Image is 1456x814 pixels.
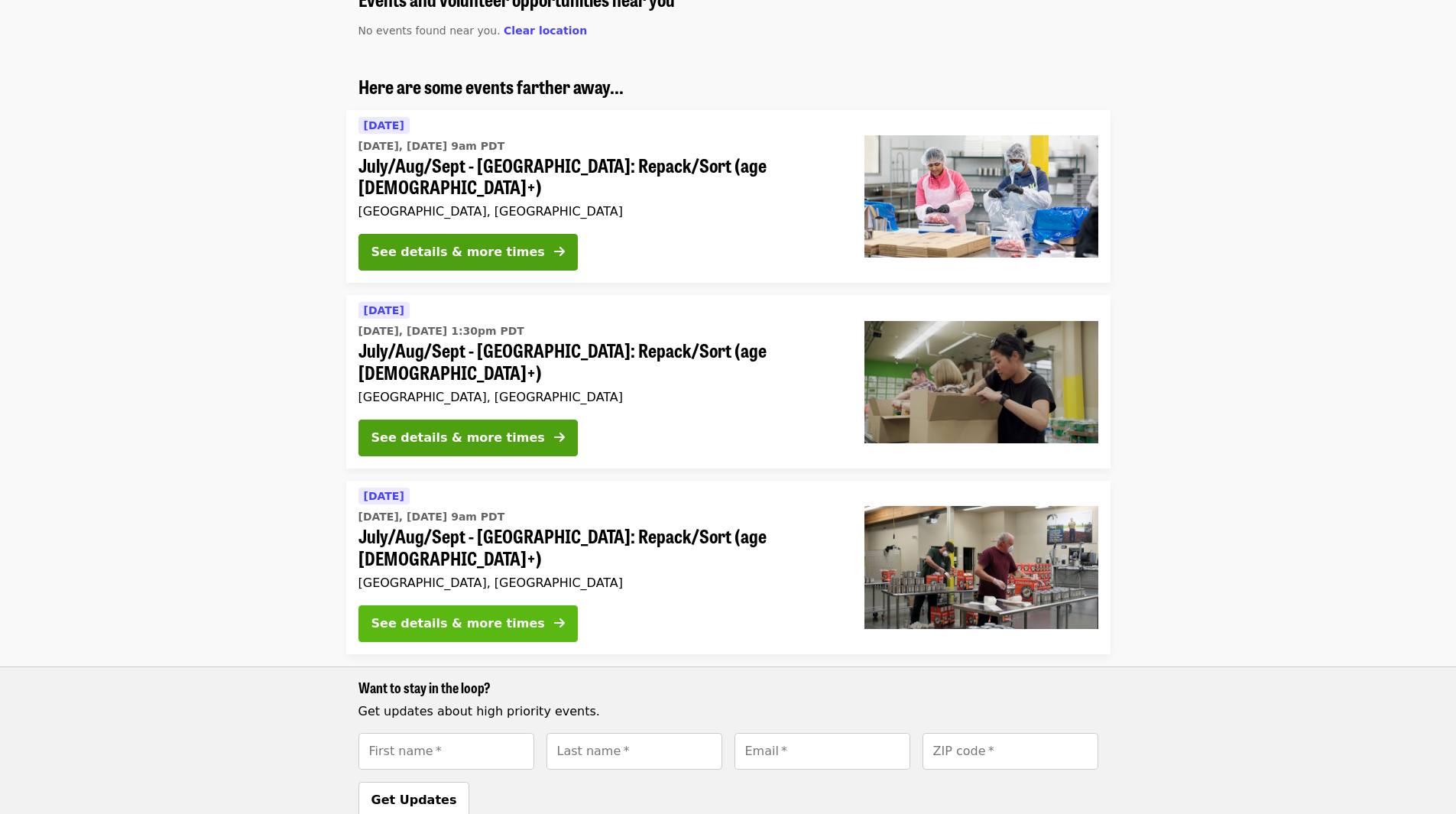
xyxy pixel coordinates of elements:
[734,733,910,770] input: [object Object]
[864,321,1098,443] img: July/Aug/Sept - Portland: Repack/Sort (age 8+) organized by Oregon Food Bank
[358,234,578,271] button: See details & more times
[554,430,565,445] i: arrow-right icon
[358,509,505,525] time: [DATE], [DATE] 9am PDT
[346,110,1111,284] a: See details for "July/Aug/Sept - Beaverton: Repack/Sort (age 10+)"
[358,733,534,770] input: [object Object]
[358,390,840,404] div: [GEOGRAPHIC_DATA], [GEOGRAPHIC_DATA]
[358,677,491,697] span: Want to stay in the loop?
[358,154,840,199] span: July/Aug/Sept - [GEOGRAPHIC_DATA]: Repack/Sort (age [DEMOGRAPHIC_DATA]+)
[346,481,1111,654] a: See details for "July/Aug/Sept - Portland: Repack/Sort (age 16+)"
[358,605,578,642] button: See details & more times
[371,243,545,261] div: See details & more times
[364,304,404,316] span: [DATE]
[864,135,1098,258] img: July/Aug/Sept - Beaverton: Repack/Sort (age 10+) organized by Oregon Food Bank
[923,733,1098,770] input: [object Object]
[504,23,587,39] button: Clear location
[504,24,587,37] span: Clear location
[358,420,578,456] button: See details & more times
[358,138,505,154] time: [DATE], [DATE] 9am PDT
[371,429,545,447] div: See details & more times
[554,616,565,631] i: arrow-right icon
[358,704,600,718] span: Get updates about high priority events.
[371,615,545,633] div: See details & more times
[546,733,722,770] input: [object Object]
[358,323,524,339] time: [DATE], [DATE] 1:30pm PDT
[371,793,457,807] span: Get Updates
[364,490,404,502] span: [DATE]
[346,295,1111,469] a: See details for "July/Aug/Sept - Portland: Repack/Sort (age 8+)"
[358,525,840,569] span: July/Aug/Sept - [GEOGRAPHIC_DATA]: Repack/Sort (age [DEMOGRAPHIC_DATA]+)
[358,24,501,37] span: No events found near you.
[358,73,624,99] span: Here are some events farther away...
[364,119,404,131] span: [DATE]
[864,506,1098,628] img: July/Aug/Sept - Portland: Repack/Sort (age 16+) organized by Oregon Food Bank
[554,245,565,259] i: arrow-right icon
[358,339,840,384] span: July/Aug/Sept - [GEOGRAPHIC_DATA]: Repack/Sort (age [DEMOGRAPHIC_DATA]+)
[358,204,840,219] div: [GEOGRAPHIC_DATA], [GEOGRAPHIC_DATA]
[358,576,840,590] div: [GEOGRAPHIC_DATA], [GEOGRAPHIC_DATA]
